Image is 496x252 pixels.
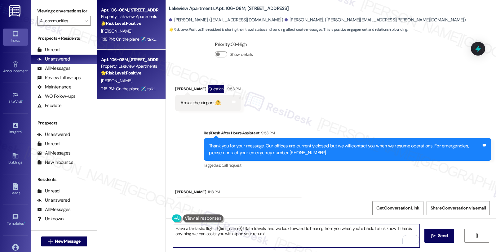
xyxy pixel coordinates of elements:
strong: 🌟 Risk Level: Positive [101,20,141,26]
span: Get Conversation Link [376,205,419,211]
strong: 🌟 Risk Level: Positive [169,27,201,32]
div: Maintenance [37,84,71,90]
b: Lakeview Apartments: Apt. 106~08M, [STREET_ADDRESS] [169,5,289,12]
button: New Message [41,236,87,246]
div: WO Follow-ups [37,93,75,100]
div: Review follow-ups [37,74,81,81]
div: [PERSON_NAME] [175,85,241,95]
span: • [28,68,29,72]
span: New Message [55,238,80,245]
div: Tagged as: [204,161,491,170]
a: Templates • [3,212,28,228]
label: Show details [230,51,253,58]
span: • [22,98,23,103]
div: Question [208,85,224,93]
span: : The resident is sharing their travel status and sending affectionate messages. This is positive... [169,26,408,33]
span: Send [438,232,448,239]
a: Leads [3,181,28,198]
div: 11:18 PM: On the plane ✈️, talking you later love 💕 you two 🤗😘 !!! [101,36,220,42]
div: Unanswered [37,197,70,204]
input: All communities [40,16,81,26]
div: Property: Lakeview Apartments [101,13,158,20]
button: Share Conversation via email [427,201,490,215]
a: Inbox [3,29,28,45]
div: [PERSON_NAME]. ([EMAIL_ADDRESS][DOMAIN_NAME]) [169,17,283,23]
div: [PERSON_NAME] [175,189,303,197]
div: Apt. 106~08M, [STREET_ADDRESS] [101,56,158,63]
div: : 03-High [215,40,255,49]
div: Unread [37,141,60,147]
a: Insights • [3,120,28,137]
span: • [24,220,25,225]
div: 9:53 PM [259,130,275,136]
textarea: To enrich screen reader interactions, please activate Accessibility in Grammarly extension settings [173,224,420,247]
div: [PERSON_NAME]. ([PERSON_NAME][EMAIL_ADDRESS][PERSON_NAME][DOMAIN_NAME]) [285,17,466,23]
div: Prospects + Residents [31,35,97,42]
b: Priority [215,41,230,47]
div: Unanswered [37,131,70,138]
div: Prospects [31,120,97,126]
i:  [48,239,52,244]
span: [PERSON_NAME] [101,28,132,34]
div: All Messages [37,150,70,156]
div: 9:53 PM [226,86,241,92]
div: Unread [37,188,60,194]
span: • [21,129,22,133]
span: [PERSON_NAME] [101,78,132,83]
i:  [431,233,436,238]
div: Am at the airport 🤗 [180,100,221,106]
i:  [475,233,479,238]
div: Escalate [37,102,61,109]
span: Share Conversation via email [431,205,486,211]
div: 11:18 PM [206,189,220,195]
button: Send [424,229,454,243]
div: Unknown [37,216,64,222]
span: Call request [222,163,241,168]
i:  [84,18,88,23]
label: Viewing conversations for [37,6,91,16]
div: Unread [37,47,60,53]
div: Residents [31,176,97,183]
div: New Inbounds [37,159,73,166]
img: ResiDesk Logo [9,5,22,17]
div: Thank you for your message. Our offices are currently closed, but we will contact you when we res... [209,143,481,156]
div: All Messages [37,65,70,72]
a: Buildings [3,151,28,167]
a: Site Visit • [3,90,28,106]
div: All Messages [37,206,70,213]
div: Property: Lakeview Apartments [101,63,158,70]
div: 11:18 PM: On the plane ✈️, talking you later love 💕 you two 🤗😘 !!! [101,86,220,92]
div: ResiDesk After Hours Assistant [204,130,491,138]
strong: 🌟 Risk Level: Positive [101,70,141,76]
div: Unanswered [37,56,70,62]
div: Apt. 106~08M, [STREET_ADDRESS] [101,7,158,13]
button: Get Conversation Link [372,201,423,215]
